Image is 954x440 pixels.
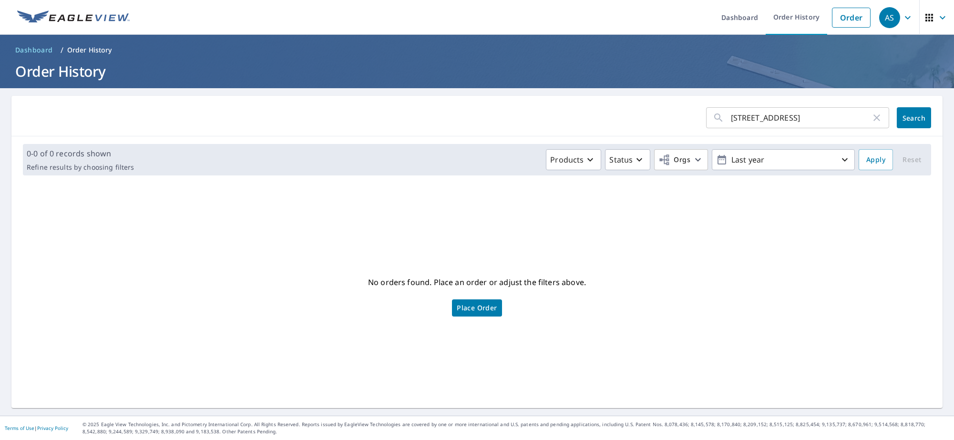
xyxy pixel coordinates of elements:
input: Address, Report #, Claim ID, etc. [731,104,871,131]
button: Products [546,149,601,170]
a: Privacy Policy [37,425,68,431]
a: Place Order [452,299,502,317]
p: Order History [67,45,112,55]
p: Products [550,154,584,165]
a: Dashboard [11,42,57,58]
span: Orgs [658,154,690,166]
div: AS [879,7,900,28]
button: Apply [859,149,893,170]
button: Last year [712,149,855,170]
p: Refine results by choosing filters [27,163,134,172]
a: Order [832,8,871,28]
span: Place Order [457,306,497,310]
img: EV Logo [17,10,130,25]
span: Dashboard [15,45,53,55]
a: Terms of Use [5,425,34,431]
li: / [61,44,63,56]
button: Orgs [654,149,708,170]
p: 0-0 of 0 records shown [27,148,134,159]
h1: Order History [11,61,943,81]
p: | [5,425,68,431]
p: No orders found. Place an order or adjust the filters above. [368,275,586,290]
span: Search [904,113,923,123]
p: Status [609,154,633,165]
nav: breadcrumb [11,42,943,58]
button: Search [897,107,931,128]
button: Status [605,149,650,170]
p: © 2025 Eagle View Technologies, Inc. and Pictometry International Corp. All Rights Reserved. Repo... [82,421,949,435]
span: Apply [866,154,885,166]
p: Last year [728,152,839,168]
